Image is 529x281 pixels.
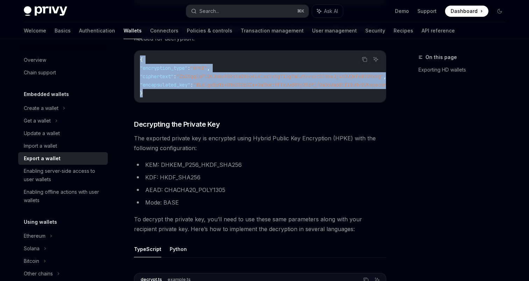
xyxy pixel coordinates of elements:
span: : [188,65,190,71]
span: "encryption_type" [140,65,188,71]
div: Other chains [24,269,53,278]
a: API reference [422,22,455,39]
a: Support [417,8,437,15]
span: } [140,90,143,96]
span: "BLplgxEpMz+WMxDSOzGZe+Oa5kkt9FTxUudRRyO5zRj/OaDbUaddlE18uNv8UKxpecnrSy+UByG2C3oJTgTnGNk=" [193,82,445,88]
a: Update a wallet [18,127,108,140]
a: Overview [18,54,108,66]
div: Import a wallet [24,142,57,150]
button: Toggle dark mode [494,6,505,17]
a: Recipes [394,22,413,39]
div: Enabling server-side access to user wallets [24,167,104,184]
span: The exported private key is encrypted using Hybrid Public Key Encryption (HPKE) with the followin... [134,133,386,153]
a: Policies & controls [187,22,232,39]
span: "encapsulated_key" [140,82,190,88]
span: "Zb2XqqIpPlQKJhkb9GRoXa8N6pKLAlozYnXg713g7mCu5vvn6tGIRbeJj4XOUQkFeB9DRxKg" [176,73,383,80]
div: Overview [24,56,46,64]
span: : [190,82,193,88]
button: Ask AI [312,5,343,17]
a: Welcome [24,22,46,39]
a: Import a wallet [18,140,108,152]
div: Search... [199,7,219,15]
span: , [383,73,386,80]
li: Mode: BASE [134,198,386,207]
a: Connectors [150,22,178,39]
span: : [174,73,176,80]
div: Update a wallet [24,129,60,138]
div: Create a wallet [24,104,58,112]
li: AEAD: CHACHA20_POLY1305 [134,185,386,195]
li: KEM: DHKEM_P256_HKDF_SHA256 [134,160,386,170]
a: Demo [395,8,409,15]
span: To decrypt the private key, you’ll need to use these same parameters along with your recipient pr... [134,214,386,234]
a: Dashboard [445,6,488,17]
a: Enabling server-side access to user wallets [18,165,108,186]
button: Copy the contents from the code block [360,55,369,64]
a: Export a wallet [18,152,108,165]
div: Export a wallet [24,154,61,163]
a: Basics [55,22,71,39]
a: Enabling offline actions with user wallets [18,186,108,207]
a: Wallets [124,22,142,39]
a: Exporting HD wallets [418,64,511,75]
button: Ask AI [371,55,380,64]
li: KDF: HKDF_SHA256 [134,172,386,182]
span: On this page [425,53,457,61]
a: Security [365,22,385,39]
div: Chain support [24,68,56,77]
button: Python [170,241,187,257]
span: { [140,57,143,63]
div: Enabling offline actions with user wallets [24,188,104,205]
div: Ethereum [24,232,45,240]
span: Ask AI [324,8,338,15]
div: Solana [24,244,40,253]
span: Dashboard [451,8,478,15]
a: Authentication [79,22,115,39]
button: TypeScript [134,241,161,257]
a: Transaction management [241,22,304,39]
a: User management [312,22,357,39]
div: Get a wallet [24,117,51,125]
h5: Using wallets [24,218,57,226]
img: dark logo [24,6,67,16]
h5: Embedded wallets [24,90,69,98]
span: ⌘ K [297,8,304,14]
span: Decrypting the Private Key [134,119,220,129]
span: "ciphertext" [140,73,174,80]
button: Search...⌘K [186,5,309,17]
div: Bitcoin [24,257,39,265]
span: "HPKE" [190,65,207,71]
span: , [207,65,210,71]
a: Chain support [18,66,108,79]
